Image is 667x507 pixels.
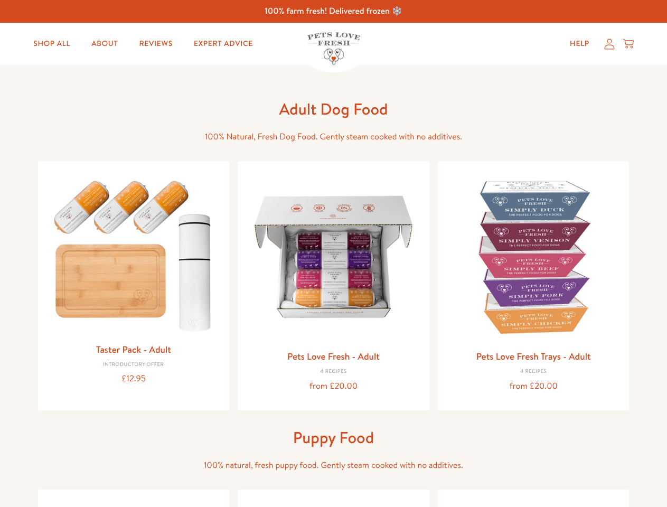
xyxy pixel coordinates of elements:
[46,362,221,368] div: Introductory Offer
[25,33,79,54] a: Shop All
[246,379,421,393] div: from £20.00
[246,369,421,375] div: 4 Recipes
[165,99,503,119] h1: Adult Dog Food
[446,170,621,344] img: Pets Love Fresh Trays - Adult
[165,427,503,448] h1: Puppy Food
[83,33,126,54] a: About
[96,343,171,356] a: Taster Pack - Adult
[46,372,221,386] div: £12.95
[446,379,621,393] div: from £20.00
[287,350,380,363] a: Pets Love Fresh - Adult
[205,131,462,143] span: 100% Natural, Fresh Dog Food. Gently steam cooked with no additives.
[46,170,221,337] img: Taster Pack - Adult
[130,33,181,54] a: Reviews
[307,32,360,64] img: Pets Love Fresh
[446,369,621,375] div: 4 Recipes
[185,33,261,54] a: Expert Advice
[204,459,463,471] span: 100% natural, fresh puppy food. Gently steam cooked with no additives.
[476,350,591,363] a: Pets Love Fresh Trays - Adult
[561,33,598,54] a: Help
[246,170,421,344] img: Pets Love Fresh - Adult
